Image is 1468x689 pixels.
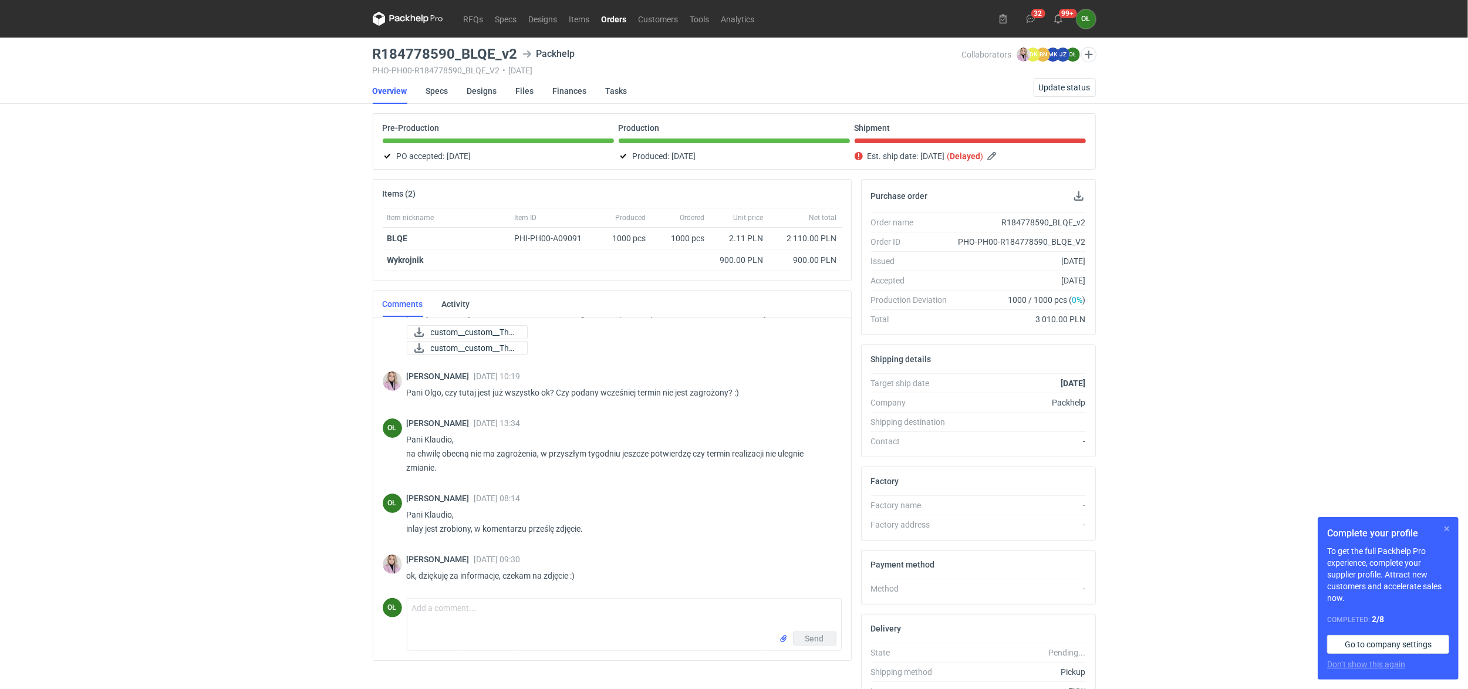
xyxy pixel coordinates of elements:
a: Orders [596,12,633,26]
div: Target ship date [871,377,957,389]
div: Issued [871,255,957,267]
div: PO accepted: [383,149,614,163]
figcaption: OŁ [383,494,402,513]
button: 99+ [1049,9,1068,28]
h2: Shipping details [871,354,932,364]
a: Analytics [716,12,761,26]
a: Designs [523,12,563,26]
strong: BLQE [387,234,408,243]
div: Produced: [619,149,850,163]
span: [PERSON_NAME] [407,418,474,428]
strong: [DATE] [1061,379,1085,388]
div: Contact [871,435,957,447]
p: Pani Klaudio, inlay jest zrobiony, w komentarzu prześlę zdjęcie. [407,508,832,536]
span: Update status [1039,83,1091,92]
figcaption: OŁ [383,418,402,438]
div: State [871,647,957,658]
div: Factory name [871,499,957,511]
p: Pani Olgo, czy tutaj jest już wszystko ok? Czy podany wcześniej termin nie jest zagrożony? :) [407,386,832,400]
div: Olga Łopatowicz [383,418,402,438]
figcaption: DK [1026,48,1040,62]
a: Go to company settings [1327,635,1449,654]
div: Order ID [871,236,957,248]
span: custom__custom__The ... [431,326,518,339]
em: Pending... [1048,648,1085,657]
strong: 2 / 8 [1372,614,1384,624]
span: [PERSON_NAME] [407,371,474,381]
div: PHO-PH00-R184778590_BLQE_V2 [DATE] [373,66,962,75]
span: Unit price [734,213,764,222]
p: Pre-Production [383,123,440,133]
div: Packhelp [957,397,1086,408]
h2: Delivery [871,624,902,633]
p: To get the full Packhelp Pro experience, complete your supplier profile. Attract new customers an... [1327,545,1449,604]
span: [DATE] 08:14 [474,494,521,503]
a: Overview [373,78,407,104]
a: Designs [467,78,497,104]
button: 32 [1021,9,1040,28]
p: ok, dziękuję za informacje, czekam na zdjęcie :) [407,569,832,583]
div: - [957,583,1086,595]
a: Specs [490,12,523,26]
div: - [957,499,1086,511]
div: Completed: [1327,613,1449,626]
div: custom__custom__The Woa balm__BLQE__d0__oR184778590__insert__v2.pdf [407,341,524,355]
a: Finances [553,78,587,104]
a: Customers [633,12,684,26]
a: Items [563,12,596,26]
figcaption: BN [1036,48,1050,62]
svg: Packhelp Pro [373,12,443,26]
div: custom__custom__The Woa balm__BLQE__d0__oR184778590__outside__v2.pdf [407,325,524,339]
strong: Delayed [950,151,981,161]
h2: Factory [871,477,899,486]
span: 0% [1072,295,1082,305]
div: Olga Łopatowicz [1076,9,1096,29]
span: Send [805,634,824,643]
p: Pani Klaudio, na chwilę obecną nie ma zagrożenia, w przyszłym tygodniu jeszcze potwierdzę czy ter... [407,433,832,475]
h3: R184778590_BLQE_v2 [373,47,518,61]
span: Collaborators [962,50,1012,59]
div: Packhelp [522,47,575,61]
a: Files [516,78,534,104]
a: custom__custom__The ... [407,325,528,339]
figcaption: JZ [1056,48,1070,62]
div: 1000 pcs [651,228,710,249]
span: • [503,66,506,75]
div: Shipping destination [871,416,957,428]
div: 2 110.00 PLN [773,232,837,244]
h2: Purchase order [871,191,928,201]
span: [DATE] [921,149,945,163]
button: OŁ [1076,9,1096,29]
div: 900.00 PLN [714,254,764,266]
button: Skip for now [1440,522,1454,536]
img: Klaudia Wiśniewska [383,555,402,574]
a: Specs [426,78,448,104]
div: Accepted [871,275,957,286]
div: 900.00 PLN [773,254,837,266]
div: Shipping method [871,666,957,678]
div: [DATE] [957,275,1086,286]
span: Item nickname [387,213,434,222]
div: [DATE] [957,255,1086,267]
span: Produced [616,213,646,222]
a: RFQs [458,12,490,26]
button: Send [793,631,836,646]
div: Order name [871,217,957,228]
span: [PERSON_NAME] [407,494,474,503]
button: Edit collaborators [1081,47,1096,62]
span: Ordered [680,213,705,222]
h2: Items (2) [383,189,416,198]
div: Factory address [871,519,957,531]
span: [DATE] 13:34 [474,418,521,428]
div: 3 010.00 PLN [957,313,1086,325]
div: Pickup [957,666,1086,678]
em: ( [947,151,950,161]
button: Update status [1034,78,1096,97]
div: Production Deviation [871,294,957,306]
button: Don’t show this again [1327,658,1405,670]
button: Download PO [1072,189,1086,203]
strong: Wykrojnik [387,255,424,265]
img: Klaudia Wiśniewska [383,371,402,391]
